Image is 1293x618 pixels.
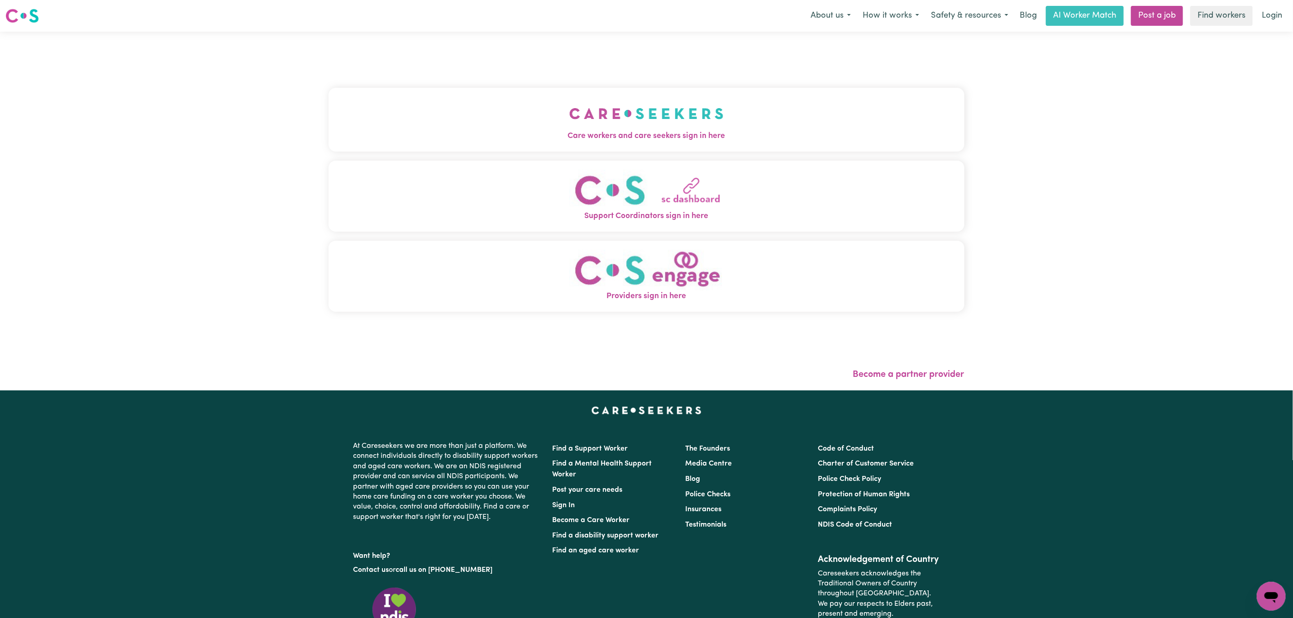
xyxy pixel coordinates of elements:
[329,130,964,142] span: Care workers and care seekers sign in here
[818,554,940,565] h2: Acknowledgement of Country
[818,445,874,452] a: Code of Conduct
[818,506,877,513] a: Complaints Policy
[5,8,39,24] img: Careseekers logo
[553,547,639,554] a: Find an aged care worker
[329,241,964,312] button: Providers sign in here
[553,460,652,478] a: Find a Mental Health Support Worker
[396,566,493,574] a: call us on [PHONE_NUMBER]
[353,437,542,526] p: At Careseekers we are more than just a platform. We connect individuals directly to disability su...
[353,561,542,579] p: or
[818,460,914,467] a: Charter of Customer Service
[1131,6,1183,26] a: Post a job
[553,532,659,539] a: Find a disability support worker
[553,445,628,452] a: Find a Support Worker
[1256,6,1288,26] a: Login
[553,517,630,524] a: Become a Care Worker
[1190,6,1253,26] a: Find workers
[685,445,730,452] a: The Founders
[685,491,730,498] a: Police Checks
[553,502,575,509] a: Sign In
[329,161,964,232] button: Support Coordinators sign in here
[853,370,964,379] a: Become a partner provider
[1257,582,1286,611] iframe: Button to launch messaging window, conversation in progress
[805,6,857,25] button: About us
[818,491,910,498] a: Protection of Human Rights
[685,460,732,467] a: Media Centre
[329,88,964,151] button: Care workers and care seekers sign in here
[353,547,542,561] p: Want help?
[592,407,701,414] a: Careseekers home page
[857,6,925,25] button: How it works
[685,521,726,528] a: Testimonials
[329,290,964,302] span: Providers sign in here
[329,210,964,222] span: Support Coordinators sign in here
[818,475,881,483] a: Police Check Policy
[5,5,39,26] a: Careseekers logo
[685,506,721,513] a: Insurances
[1046,6,1124,26] a: AI Worker Match
[353,566,389,574] a: Contact us
[685,475,700,483] a: Blog
[1014,6,1042,26] a: Blog
[925,6,1014,25] button: Safety & resources
[553,486,623,494] a: Post your care needs
[818,521,892,528] a: NDIS Code of Conduct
